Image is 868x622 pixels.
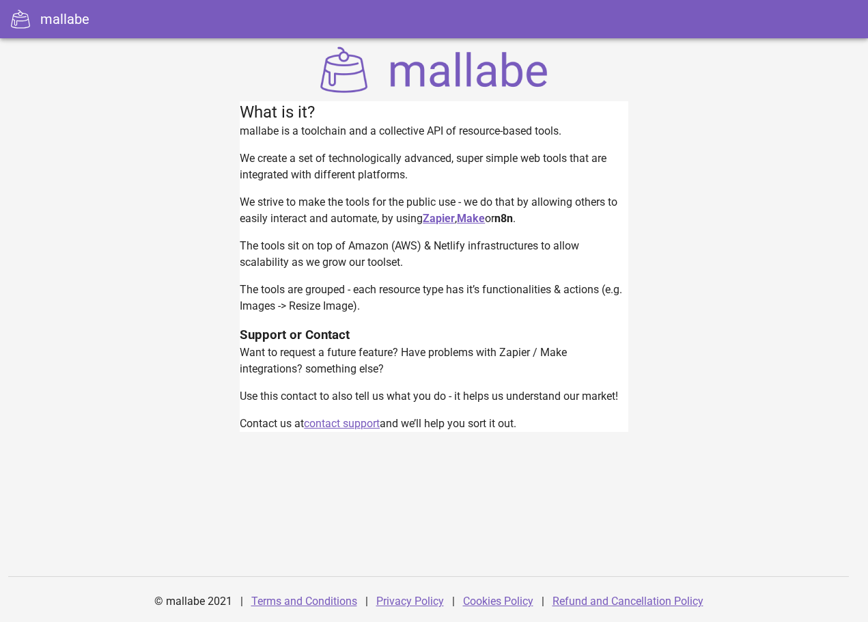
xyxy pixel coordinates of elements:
a: Terms and Conditions [251,595,357,608]
p: Want to request a future feature? Have problems with Zapier / Make integrations? something else? [240,344,628,377]
div: mallabe [40,9,89,29]
a: Make [457,212,485,225]
p: The tools are grouped - each resource type has it’s functionalities & actions (e.g. Images -> Res... [240,282,628,314]
img: mallabe Logo [317,46,552,93]
a: Privacy Policy [376,595,444,608]
p: Use this contact to also tell us what you do - it helps us understand our market! [240,388,628,405]
div: | [240,585,243,618]
a: contact support [304,417,380,430]
a: Cookies Policy [463,595,533,608]
a: Zapier [423,212,455,225]
div: | [365,585,368,618]
strong: n8n [494,212,513,225]
div: | [452,585,455,618]
p: Contact us at and we’ll help you sort it out. [240,416,628,432]
p: mallabe is a toolchain and a collective API of resource-based tools. [240,123,628,139]
p: We create a set of technologically advanced, super simple web tools that are integrated with diff... [240,150,628,183]
div: | [542,585,544,618]
div: © mallabe 2021 [146,585,240,618]
a: Refund and Cancellation Policy [552,595,703,608]
h3: Support or Contact [240,325,628,344]
p: We strive to make the tools for the public use - we do that by allowing others to easily interact... [240,194,628,227]
p: The tools sit on top of Amazon (AWS) & Netlify infrastructures to allow scalability as we grow ou... [240,238,628,271]
div: What is it? [240,101,628,123]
